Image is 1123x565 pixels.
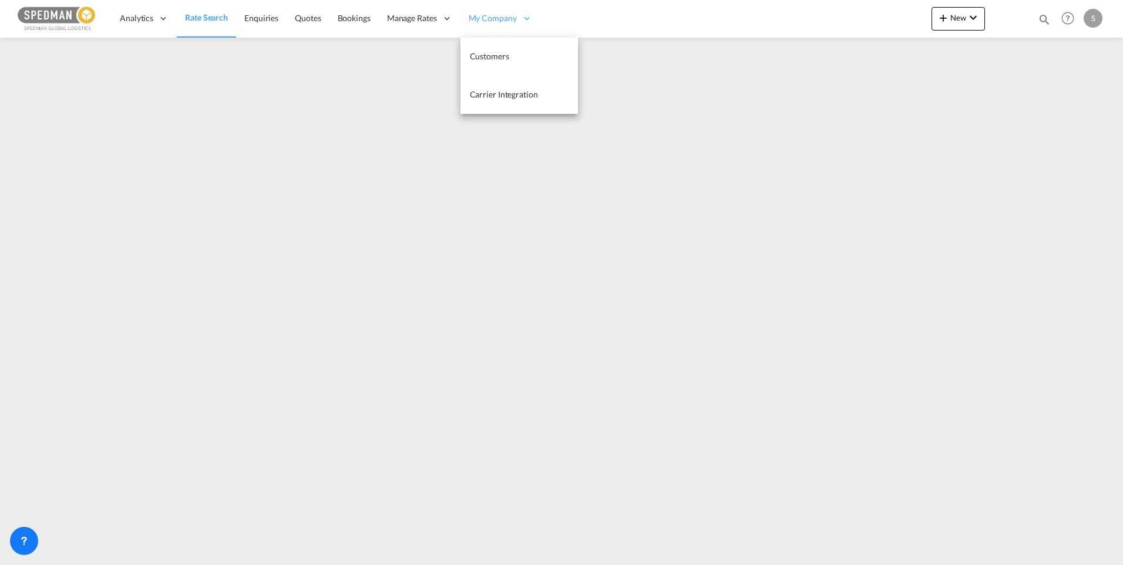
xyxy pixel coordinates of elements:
[460,76,578,114] a: Carrier Integration
[1058,8,1078,28] span: Help
[244,13,278,23] span: Enquiries
[936,11,950,25] md-icon: icon-plus 400-fg
[1038,13,1051,31] div: icon-magnify
[338,13,371,23] span: Bookings
[185,12,228,22] span: Rate Search
[1084,9,1102,28] div: S
[470,51,509,61] span: Customers
[936,13,980,22] span: New
[1038,13,1051,26] md-icon: icon-magnify
[120,12,153,24] span: Analytics
[932,7,985,31] button: icon-plus 400-fgNewicon-chevron-down
[470,89,538,99] span: Carrier Integration
[295,13,321,23] span: Quotes
[460,38,578,76] a: Customers
[469,12,517,24] span: My Company
[18,5,97,32] img: c12ca350ff1b11efb6b291369744d907.png
[387,12,437,24] span: Manage Rates
[1058,8,1084,29] div: Help
[966,11,980,25] md-icon: icon-chevron-down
